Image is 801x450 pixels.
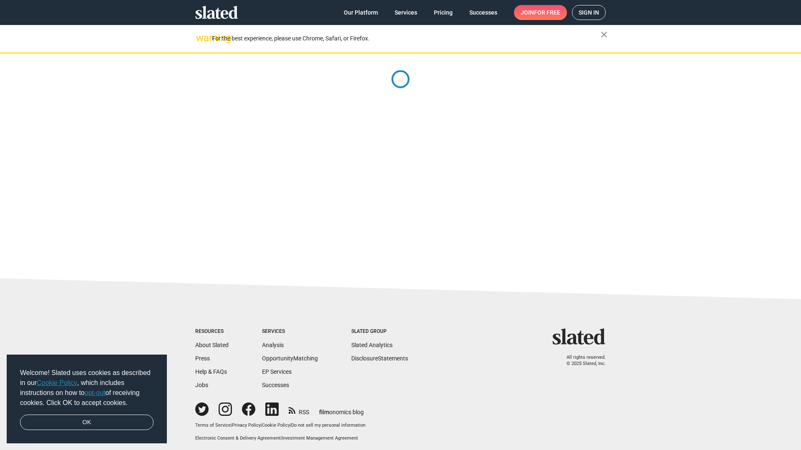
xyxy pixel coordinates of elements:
[37,379,77,386] a: Cookie Policy
[195,368,227,375] a: Help & FAQs
[344,5,378,20] span: Our Platform
[599,30,609,40] mat-icon: close
[262,355,318,362] a: OpportunityMatching
[195,355,210,362] a: Press
[262,328,318,335] div: Services
[20,368,154,408] span: Welcome! Slated uses cookies as described in our , which includes instructions on how to of recei...
[534,5,560,20] span: for free
[558,355,606,367] p: All rights reserved. © 2025 Slated, Inc.
[291,422,365,429] button: Do not sell my personal information
[262,382,289,388] a: Successes
[282,435,358,441] a: Investment Management Agreement
[262,368,292,375] a: EP Services
[195,342,229,348] a: About Slated
[572,5,606,20] a: Sign in
[20,415,154,430] a: dismiss cookie message
[196,33,206,43] mat-icon: warning
[289,403,309,416] a: RSS
[280,435,282,441] span: |
[434,5,453,20] span: Pricing
[195,328,229,335] div: Resources
[579,5,599,20] span: Sign in
[195,382,208,388] a: Jobs
[469,5,497,20] span: Successes
[427,5,459,20] a: Pricing
[351,342,393,348] a: Slated Analytics
[232,422,261,428] a: Privacy Policy
[231,422,232,428] span: |
[337,5,385,20] a: Our Platform
[351,328,408,335] div: Slated Group
[388,5,424,20] a: Services
[463,5,504,20] a: Successes
[521,5,560,20] span: Join
[351,355,408,362] a: DisclosureStatements
[195,435,280,441] a: Electronic Consent & Delivery Agreement
[262,342,284,348] a: Analysis
[514,5,567,20] a: Joinfor free
[290,422,291,428] span: |
[212,33,601,44] div: For the best experience, please use Chrome, Safari, or Firefox.
[195,422,231,428] a: Terms of Service
[319,409,329,415] span: film
[261,422,262,428] span: |
[7,355,167,444] div: cookieconsent
[395,5,417,20] span: Services
[319,402,364,416] a: filmonomics blog
[262,422,290,428] a: Cookie Policy
[85,389,106,396] a: opt-out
